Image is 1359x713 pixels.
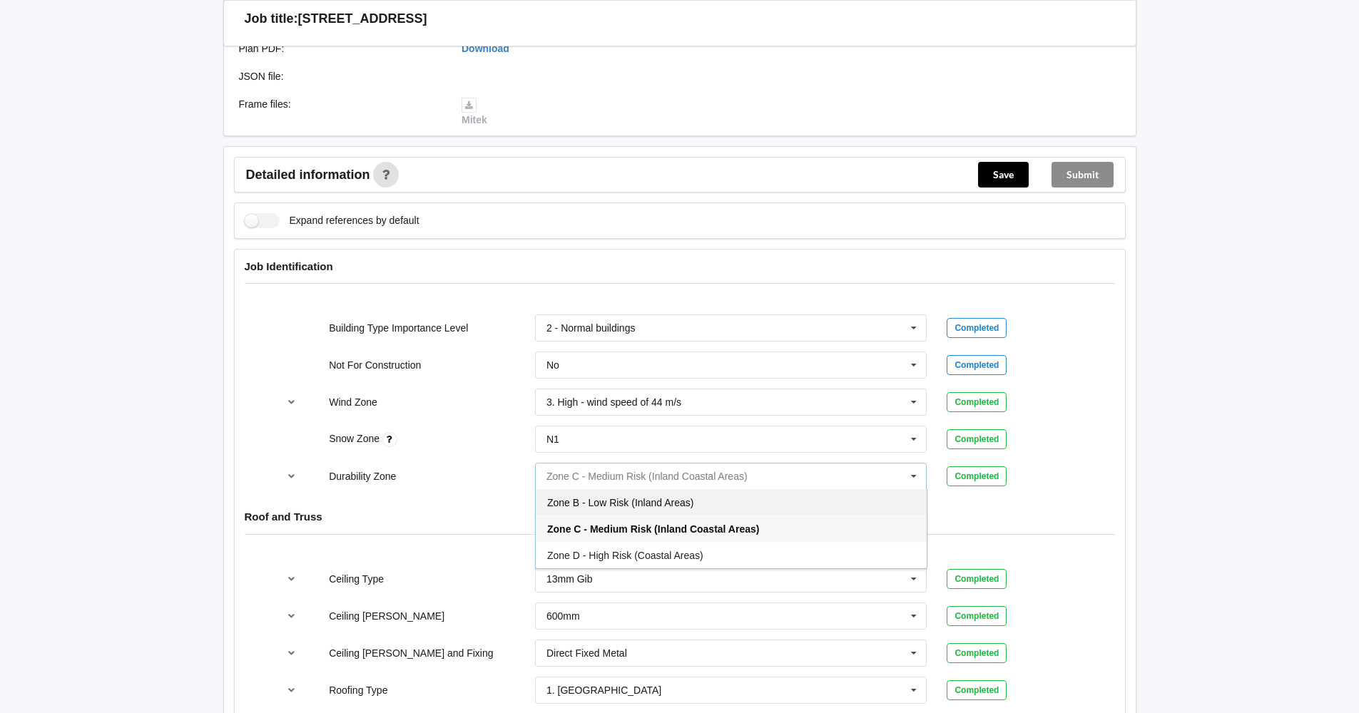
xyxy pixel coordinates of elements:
h3: Job title: [245,11,298,27]
div: Completed [947,318,1007,338]
label: Ceiling [PERSON_NAME] [329,610,444,622]
label: Roofing Type [329,684,387,696]
div: 600mm [546,611,580,621]
label: Ceiling [PERSON_NAME] and Fixing [329,647,493,659]
div: 1. [GEOGRAPHIC_DATA] [546,685,661,695]
label: Not For Construction [329,359,421,371]
div: Completed [947,355,1007,375]
h3: [STREET_ADDRESS] [298,11,427,27]
span: Zone C - Medium Risk (Inland Coastal Areas) [547,523,759,535]
div: Frame files : [229,97,452,127]
div: Completed [947,429,1007,449]
div: 13mm Gib [546,574,593,584]
button: reference-toggle [278,677,305,703]
a: Mitek [462,98,487,125]
span: Zone D - High Risk (Coastal Areas) [547,550,703,561]
label: Expand references by default [245,213,419,228]
button: Save [978,162,1029,188]
button: reference-toggle [278,463,305,489]
label: Building Type Importance Level [329,322,468,334]
div: JSON file : [229,69,452,83]
div: Plan PDF : [229,41,452,56]
div: Completed [947,606,1007,626]
button: reference-toggle [278,640,305,666]
h4: Roof and Truss [245,510,1115,523]
label: Ceiling Type [329,573,384,585]
div: 2 - Normal buildings [546,323,636,333]
button: reference-toggle [278,389,305,415]
div: 3. High - wind speed of 44 m/s [546,397,681,407]
label: Durability Zone [329,471,396,482]
span: Detailed information [246,168,370,181]
h4: Job Identification [245,260,1115,273]
div: Completed [947,643,1007,663]
span: Zone B - Low Risk (Inland Areas) [547,497,693,508]
div: No [546,360,559,370]
button: reference-toggle [278,566,305,592]
label: Snow Zone [329,433,382,444]
button: reference-toggle [278,603,305,629]
div: Completed [947,680,1007,700]
div: Completed [947,392,1007,412]
div: N1 [546,434,559,444]
div: Direct Fixed Metal [546,648,627,658]
label: Wind Zone [329,396,377,408]
a: Download [462,43,509,54]
div: Completed [947,569,1007,589]
div: Completed [947,466,1007,486]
